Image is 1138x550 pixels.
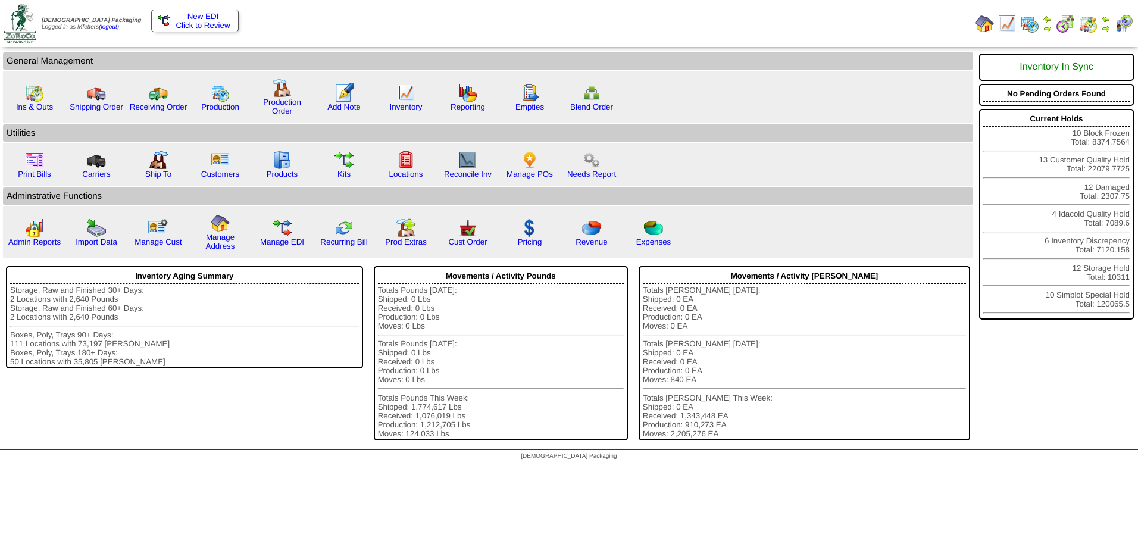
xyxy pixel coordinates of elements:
[149,151,168,170] img: factory2.gif
[515,102,544,111] a: Empties
[983,56,1130,79] div: Inventory In Sync
[1114,14,1133,33] img: calendarcustomer.gif
[979,109,1134,320] div: 10 Block Frozen Total: 8374.7564 13 Customer Quality Hold Total: 22079.7725 12 Damaged Total: 230...
[10,268,359,284] div: Inventory Aging Summary
[458,151,477,170] img: line_graph2.gif
[334,218,354,237] img: reconcile.gif
[396,218,415,237] img: prodextras.gif
[158,21,232,30] span: Click to Review
[337,170,351,179] a: Kits
[998,14,1017,33] img: line_graph.gif
[18,170,51,179] a: Print Bills
[87,83,106,102] img: truck.gif
[25,218,44,237] img: graph2.png
[201,170,239,179] a: Customers
[643,286,966,438] div: Totals [PERSON_NAME] [DATE]: Shipped: 0 EA Received: 0 EA Production: 0 EA Moves: 0 EA Totals [PE...
[187,12,219,21] span: New EDI
[148,218,170,237] img: managecust.png
[327,102,361,111] a: Add Note
[1020,14,1039,33] img: calendarprod.gif
[99,24,119,30] a: (logout)
[25,83,44,102] img: calendarinout.gif
[10,286,359,366] div: Storage, Raw and Finished 30+ Days: 2 Locations with 2,640 Pounds Storage, Raw and Finished 60+ D...
[130,102,187,111] a: Receiving Order
[1043,24,1052,33] img: arrowright.gif
[87,151,106,170] img: truck3.gif
[1101,14,1111,24] img: arrowleft.gif
[451,102,485,111] a: Reporting
[1056,14,1075,33] img: calendarblend.gif
[567,170,616,179] a: Needs Report
[458,83,477,102] img: graph.gif
[983,111,1130,127] div: Current Holds
[448,237,487,246] a: Cust Order
[518,237,542,246] a: Pricing
[1078,14,1098,33] img: calendarinout.gif
[273,218,292,237] img: edi.gif
[389,170,423,179] a: Locations
[378,268,624,284] div: Movements / Activity Pounds
[582,151,601,170] img: workflow.png
[458,218,477,237] img: cust_order.png
[76,237,117,246] a: Import Data
[520,151,539,170] img: po.png
[42,17,141,30] span: Logged in as Mfetters
[211,83,230,102] img: calendarprod.gif
[334,151,354,170] img: workflow.gif
[390,102,423,111] a: Inventory
[42,17,141,24] span: [DEMOGRAPHIC_DATA] Packaging
[206,233,235,251] a: Manage Address
[8,237,61,246] a: Admin Reports
[385,237,427,246] a: Prod Extras
[3,124,973,142] td: Utilities
[576,237,607,246] a: Revenue
[82,170,110,179] a: Carriers
[135,237,182,246] a: Manage Cust
[520,83,539,102] img: workorder.gif
[507,170,553,179] a: Manage POs
[582,218,601,237] img: pie_chart.png
[145,170,171,179] a: Ship To
[260,237,304,246] a: Manage EDI
[201,102,239,111] a: Production
[149,83,168,102] img: truck2.gif
[644,218,663,237] img: pie_chart2.png
[396,83,415,102] img: line_graph.gif
[158,15,170,27] img: ediSmall.gif
[273,79,292,98] img: factory.gif
[570,102,613,111] a: Blend Order
[263,98,301,115] a: Production Order
[267,170,298,179] a: Products
[70,102,123,111] a: Shipping Order
[211,214,230,233] img: home.gif
[4,4,36,43] img: zoroco-logo-small.webp
[521,453,617,460] span: [DEMOGRAPHIC_DATA] Packaging
[320,237,367,246] a: Recurring Bill
[1101,24,1111,33] img: arrowright.gif
[158,12,232,30] a: New EDI Click to Review
[1043,14,1052,24] img: arrowleft.gif
[3,187,973,205] td: Adminstrative Functions
[211,151,230,170] img: customers.gif
[334,83,354,102] img: orders.gif
[636,237,671,246] a: Expenses
[87,218,106,237] img: import.gif
[378,286,624,438] div: Totals Pounds [DATE]: Shipped: 0 Lbs Received: 0 Lbs Production: 0 Lbs Moves: 0 Lbs Totals Pounds...
[975,14,994,33] img: home.gif
[16,102,53,111] a: Ins & Outs
[643,268,966,284] div: Movements / Activity [PERSON_NAME]
[520,218,539,237] img: dollar.gif
[983,86,1130,102] div: No Pending Orders Found
[3,52,973,70] td: General Management
[25,151,44,170] img: invoice2.gif
[582,83,601,102] img: network.png
[273,151,292,170] img: cabinet.gif
[396,151,415,170] img: locations.gif
[444,170,492,179] a: Reconcile Inv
